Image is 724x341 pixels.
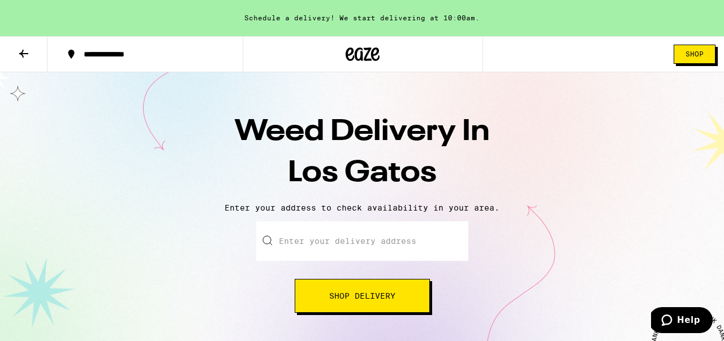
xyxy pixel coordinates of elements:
input: Enter your delivery address [256,221,468,261]
span: Shop [686,51,704,58]
p: Enter your address to check availability in your area. [11,203,713,212]
span: Los Gatos [288,159,437,188]
button: Shop Delivery [295,279,430,313]
a: Shop [665,45,724,64]
button: Shop [674,45,716,64]
iframe: Opens a widget where you can find more information [651,307,713,335]
span: Shop Delivery [329,292,395,300]
h1: Weed Delivery In [164,112,560,194]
